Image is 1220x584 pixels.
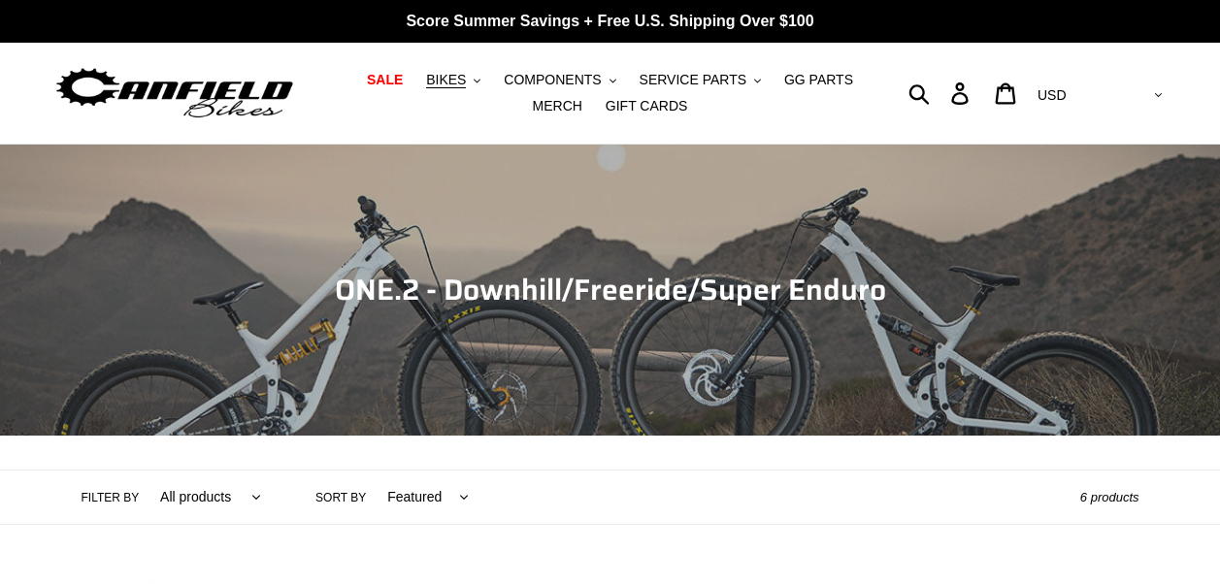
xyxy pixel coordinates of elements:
[426,72,466,88] span: BIKES
[416,67,490,93] button: BIKES
[533,98,582,114] span: MERCH
[357,67,412,93] a: SALE
[315,489,366,506] label: Sort by
[596,93,698,119] a: GIFT CARDS
[53,63,296,124] img: Canfield Bikes
[523,93,592,119] a: MERCH
[367,72,403,88] span: SALE
[335,267,886,312] span: ONE.2 - Downhill/Freeride/Super Enduro
[775,67,863,93] a: GG PARTS
[494,67,625,93] button: COMPONENTS
[630,67,771,93] button: SERVICE PARTS
[784,72,853,88] span: GG PARTS
[1080,490,1139,504] span: 6 products
[82,489,140,506] label: Filter by
[640,72,746,88] span: SERVICE PARTS
[606,98,688,114] span: GIFT CARDS
[504,72,601,88] span: COMPONENTS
